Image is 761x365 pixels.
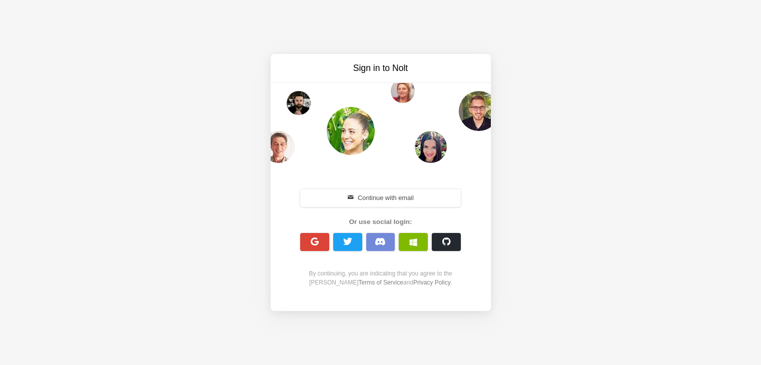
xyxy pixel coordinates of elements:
a: Terms of Service [359,279,403,286]
h3: Sign in to Nolt [297,62,465,74]
div: Or use social login: [295,217,467,227]
div: By continuing, you are indicating that you agree to the [PERSON_NAME] and . [295,269,467,287]
a: Privacy Policy [413,279,450,286]
button: Continue with email [300,189,461,207]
